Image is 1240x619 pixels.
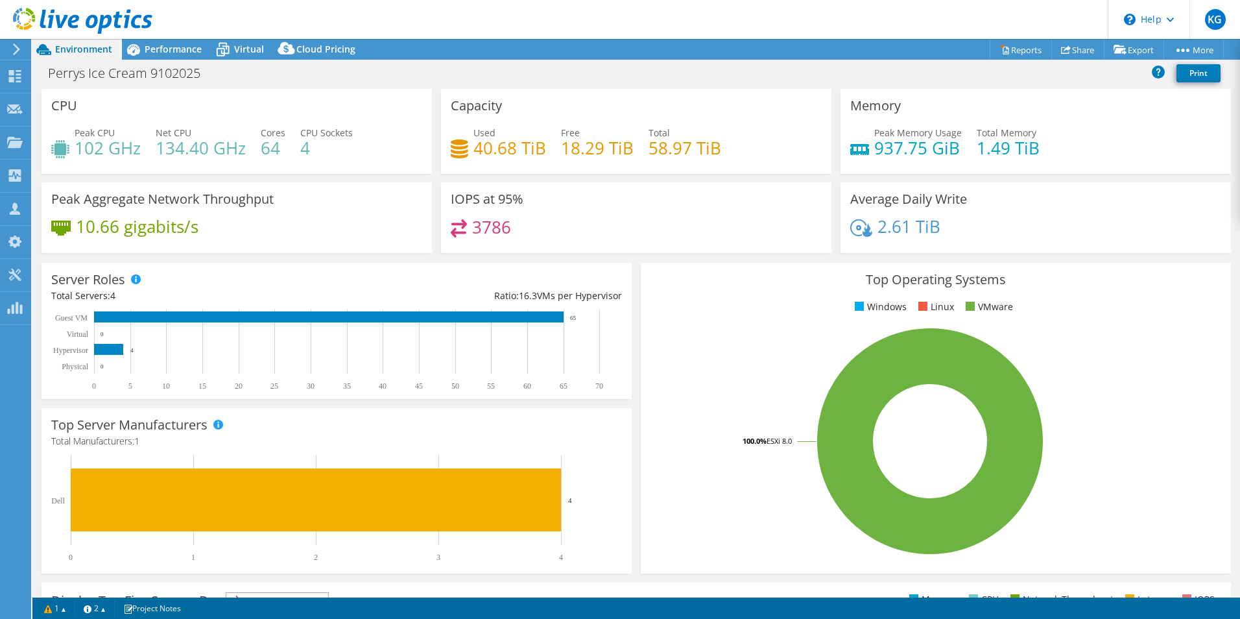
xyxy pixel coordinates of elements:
[1176,64,1221,82] a: Print
[561,141,634,155] h4: 18.29 TiB
[337,289,622,303] div: Ratio: VMs per Hypervisor
[51,273,125,287] h3: Server Roles
[234,43,264,55] span: Virtual
[915,300,954,314] li: Linux
[595,382,603,391] text: 70
[451,99,502,113] h3: Capacity
[850,192,967,206] h3: Average Daily Write
[130,347,134,354] text: 4
[114,600,190,616] a: Project Notes
[101,331,104,337] text: 0
[487,382,495,391] text: 55
[451,192,523,206] h3: IOPS at 95%
[560,382,567,391] text: 65
[977,141,1040,155] h4: 1.49 TiB
[519,289,537,302] span: 16.3
[451,382,459,391] text: 50
[379,382,387,391] text: 40
[850,99,901,113] h3: Memory
[300,141,353,155] h4: 4
[156,141,246,155] h4: 134.40 GHz
[51,418,208,432] h3: Top Server Manufacturers
[69,553,73,562] text: 0
[874,127,962,139] span: Peak Memory Usage
[415,382,423,391] text: 45
[559,553,563,562] text: 4
[1104,40,1164,60] a: Export
[67,330,89,339] text: Virtual
[1163,40,1224,60] a: More
[1122,592,1171,607] li: Latency
[568,496,572,504] text: 4
[156,127,191,139] span: Net CPU
[55,43,112,55] span: Environment
[101,363,104,370] text: 0
[75,127,115,139] span: Peak CPU
[649,127,670,139] span: Total
[62,362,88,371] text: Physical
[1179,592,1215,607] li: IOPS
[1124,14,1136,25] svg: \n
[75,600,115,616] a: 2
[906,592,957,607] li: Memory
[473,141,546,155] h4: 40.68 TiB
[472,220,511,234] h4: 3786
[649,141,721,155] h4: 58.97 TiB
[314,553,318,562] text: 2
[1051,40,1104,60] a: Share
[966,592,999,607] li: CPU
[261,141,285,155] h4: 64
[134,435,139,447] span: 1
[235,382,243,391] text: 20
[261,127,285,139] span: Cores
[51,99,77,113] h3: CPU
[51,496,65,505] text: Dell
[128,382,132,391] text: 5
[300,127,353,139] span: CPU Sockets
[270,382,278,391] text: 25
[561,127,580,139] span: Free
[296,43,355,55] span: Cloud Pricing
[852,300,907,314] li: Windows
[53,346,88,355] text: Hypervisor
[523,382,531,391] text: 60
[877,219,940,234] h4: 2.61 TiB
[55,313,88,322] text: Guest VM
[51,289,337,303] div: Total Servers:
[35,600,75,616] a: 1
[990,40,1052,60] a: Reports
[110,289,115,302] span: 4
[51,434,622,448] h4: Total Manufacturers:
[162,382,170,391] text: 10
[76,219,198,234] h4: 10.66 gigabits/s
[977,127,1036,139] span: Total Memory
[343,382,351,391] text: 35
[473,127,495,139] span: Used
[1007,592,1114,607] li: Network Throughput
[962,300,1013,314] li: VMware
[92,382,96,391] text: 0
[436,553,440,562] text: 3
[650,273,1221,287] h3: Top Operating Systems
[570,315,577,321] text: 65
[42,66,221,80] h1: Perrys Ice Cream 9102025
[743,436,767,446] tspan: 100.0%
[191,553,195,562] text: 1
[307,382,315,391] text: 30
[51,192,274,206] h3: Peak Aggregate Network Throughput
[767,436,792,446] tspan: ESXi 8.0
[1205,9,1226,30] span: KG
[75,141,141,155] h4: 102 GHz
[874,141,962,155] h4: 937.75 GiB
[198,382,206,391] text: 15
[145,43,202,55] span: Performance
[226,593,328,609] span: IOPS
